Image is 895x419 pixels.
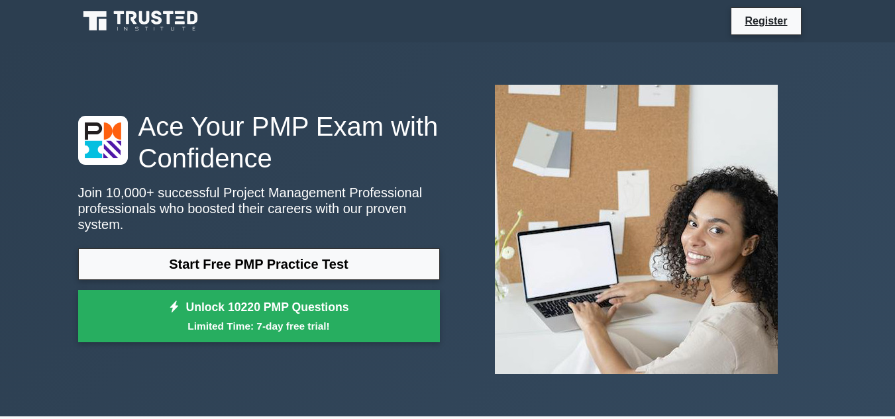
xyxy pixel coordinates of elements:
[78,185,440,232] p: Join 10,000+ successful Project Management Professional professionals who boosted their careers w...
[78,290,440,343] a: Unlock 10220 PMP QuestionsLimited Time: 7-day free trial!
[95,318,423,334] small: Limited Time: 7-day free trial!
[737,13,795,29] a: Register
[78,111,440,174] h1: Ace Your PMP Exam with Confidence
[78,248,440,280] a: Start Free PMP Practice Test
